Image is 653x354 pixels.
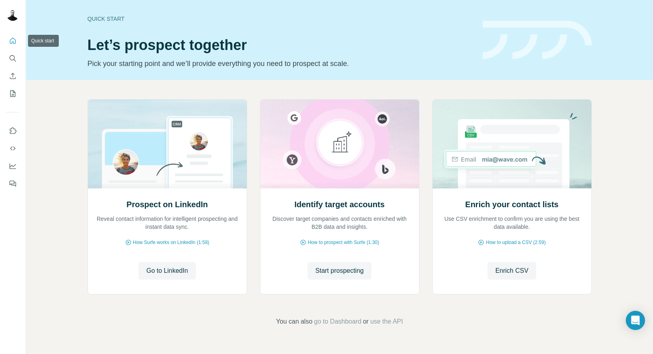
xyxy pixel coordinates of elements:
button: use the API [370,317,403,326]
button: Use Surfe on LinkedIn [6,124,19,138]
button: Use Surfe API [6,141,19,156]
img: banner [483,21,592,60]
h1: Let’s prospect together [88,37,473,53]
button: Enrich CSV [487,262,537,280]
p: Reveal contact information for intelligent prospecting and instant data sync. [96,215,239,231]
span: How to prospect with Surfe (1:30) [308,239,379,246]
img: Identify target accounts [260,100,419,188]
span: Go to LinkedIn [146,266,188,276]
h2: Enrich your contact lists [465,199,558,210]
span: Start prospecting [316,266,364,276]
button: Search [6,51,19,66]
p: Pick your starting point and we’ll provide everything you need to prospect at scale. [88,58,473,69]
button: Start prospecting [308,262,372,280]
button: go to Dashboard [314,317,361,326]
button: Enrich CSV [6,69,19,83]
span: How Surfe works on LinkedIn (1:58) [133,239,210,246]
span: You can also [276,317,312,326]
span: Enrich CSV [495,266,529,276]
img: Prospect on LinkedIn [88,100,247,188]
div: Quick start [88,15,473,23]
button: Dashboard [6,159,19,173]
img: Enrich your contact lists [432,100,592,188]
span: or [363,317,369,326]
img: Avatar [6,8,19,21]
button: Quick start [6,34,19,48]
p: Use CSV enrichment to confirm you are using the best data available. [441,215,583,231]
span: How to upload a CSV (2:59) [486,239,545,246]
button: Go to LinkedIn [138,262,196,280]
h2: Identify target accounts [294,199,385,210]
button: Feedback [6,176,19,191]
p: Discover target companies and contacts enriched with B2B data and insights. [268,215,411,231]
div: Open Intercom Messenger [626,311,645,330]
button: My lists [6,86,19,101]
h2: Prospect on LinkedIn [126,199,208,210]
